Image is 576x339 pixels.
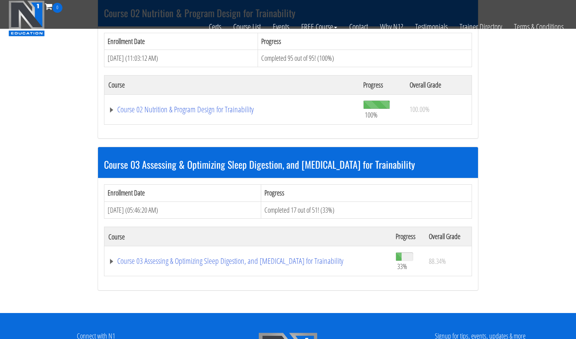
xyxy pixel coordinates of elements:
a: Course List [227,13,267,41]
a: Course 03 Assessing & Optimizing Sleep Digestion, and [MEDICAL_DATA] for Trainability [108,257,388,265]
th: Progress [258,33,472,50]
span: 33% [397,262,407,271]
img: n1-education [8,0,45,36]
a: Trainer Directory [454,13,508,41]
th: Enrollment Date [104,184,261,201]
td: [DATE] (05:46:20 AM) [104,201,261,219]
th: Course [104,75,359,94]
td: Completed 17 out of 51! (33%) [261,201,472,219]
a: Course 02 Nutrition & Program Design for Trainability [108,106,355,114]
td: Completed 95 out of 95! (100%) [258,50,472,67]
a: Terms & Conditions [508,13,570,41]
span: 0 [52,3,62,13]
th: Progress [359,75,406,94]
th: Enrollment Date [104,33,258,50]
td: [DATE] (11:03:12 AM) [104,50,258,67]
a: Certs [203,13,227,41]
h3: Course 03 Assessing & Optimizing Sleep Digestion, and [MEDICAL_DATA] for Trainability [104,159,472,169]
a: Contact [343,13,374,41]
th: Progress [392,227,425,246]
th: Progress [261,184,472,201]
a: 0 [45,1,62,12]
a: Why N1? [374,13,409,41]
a: Testimonials [409,13,454,41]
td: 88.34% [425,246,472,276]
th: Overall Grade [406,75,472,94]
th: Course [104,227,392,246]
th: Overall Grade [425,227,472,246]
td: 100.00% [406,94,472,124]
span: 100% [365,110,378,119]
a: FREE Course [295,13,343,41]
a: Events [267,13,295,41]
